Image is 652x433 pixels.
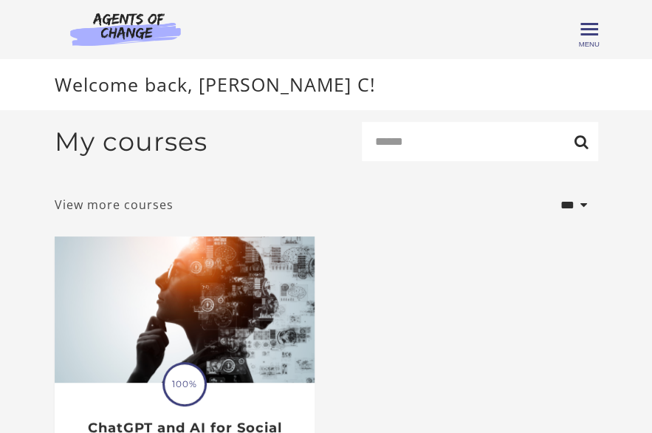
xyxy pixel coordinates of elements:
[580,21,598,38] button: Toggle menu Menu
[580,28,598,30] span: Toggle menu
[55,71,598,99] p: Welcome back, [PERSON_NAME] C!
[165,364,205,404] span: 100%
[55,126,207,157] h2: My courses
[55,12,196,46] img: Agents of Change Logo
[578,40,599,48] span: Menu
[55,196,174,214] a: View more courses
